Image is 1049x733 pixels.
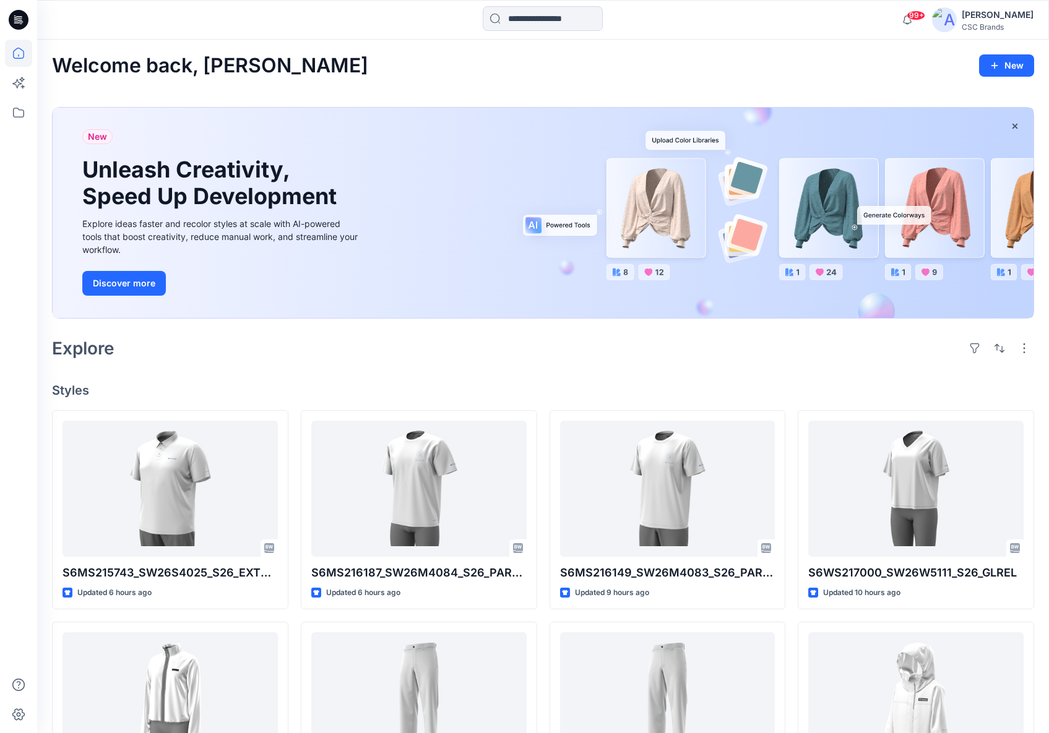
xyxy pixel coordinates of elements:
[82,156,342,210] h1: Unleash Creativity, Speed Up Development
[808,421,1024,557] a: S6WS217000_SW26W5111_S26_GLREL
[82,271,166,296] button: Discover more
[82,271,361,296] a: Discover more
[823,586,900,599] p: Updated 10 hours ago
[63,564,278,581] p: S6MS215743_SW26S4025_S26_EXTREG
[808,564,1024,581] p: S6WS217000_SW26W5111_S26_GLREL
[311,564,527,581] p: S6MS216187_SW26M4084_S26_PAREG
[962,22,1034,32] div: CSC Brands
[63,421,278,557] a: S6MS215743_SW26S4025_S26_EXTREG
[82,217,361,256] div: Explore ideas faster and recolor styles at scale with AI-powered tools that boost creativity, red...
[979,54,1034,77] button: New
[77,586,152,599] p: Updated 6 hours ago
[88,129,107,144] span: New
[907,11,925,20] span: 99+
[52,338,114,358] h2: Explore
[575,586,649,599] p: Updated 9 hours ago
[962,7,1034,22] div: [PERSON_NAME]
[311,421,527,557] a: S6MS216187_SW26M4084_S26_PAREG
[560,564,775,581] p: S6MS216149_SW26M4083_S26_PAREG
[52,54,368,77] h2: Welcome back, [PERSON_NAME]
[932,7,957,32] img: avatar
[560,421,775,557] a: S6MS216149_SW26M4083_S26_PAREG
[52,383,1034,398] h4: Styles
[326,586,400,599] p: Updated 6 hours ago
